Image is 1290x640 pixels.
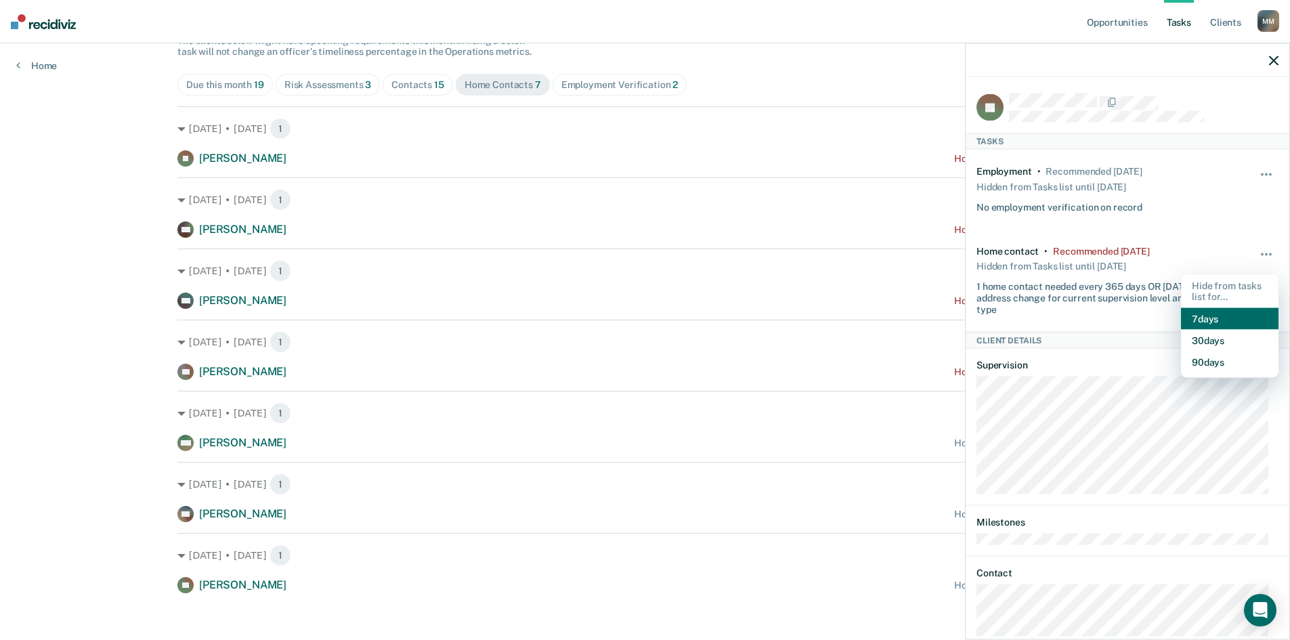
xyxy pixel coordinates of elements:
[976,568,1278,579] dt: Contact
[177,473,1113,495] div: [DATE] • [DATE]
[199,152,286,165] span: [PERSON_NAME]
[199,436,286,449] span: [PERSON_NAME]
[177,545,1113,566] div: [DATE] • [DATE]
[270,189,291,211] span: 1
[672,79,678,90] span: 2
[966,332,1289,348] div: Client Details
[954,438,1113,449] div: Home contact recommended [DATE]
[1257,10,1279,32] div: M M
[954,509,1113,520] div: Home contact recommended [DATE]
[177,260,1113,282] div: [DATE] • [DATE]
[177,35,532,58] span: The clients below might have upcoming requirements this month. Hiding a below task will not chang...
[976,276,1228,315] div: 1 home contact needed every 365 days OR [DATE] of an address change for current supervision level...
[954,366,1113,378] div: Home contact recommended [DATE]
[186,79,264,91] div: Due this month
[254,79,264,90] span: 19
[391,79,444,91] div: Contacts
[976,196,1142,213] div: No employment verification on record
[1244,594,1276,626] div: Open Intercom Messenger
[177,402,1113,424] div: [DATE] • [DATE]
[177,331,1113,353] div: [DATE] • [DATE]
[270,260,291,282] span: 1
[1046,166,1142,177] div: Recommended 3 months ago
[270,118,291,140] span: 1
[177,189,1113,211] div: [DATE] • [DATE]
[954,580,1113,591] div: Home contact recommended [DATE]
[199,578,286,591] span: [PERSON_NAME]
[976,177,1126,196] div: Hidden from Tasks list until [DATE]
[954,295,1113,307] div: Home contact recommended [DATE]
[976,257,1126,276] div: Hidden from Tasks list until [DATE]
[11,14,76,29] img: Recidiviz
[199,223,286,236] span: [PERSON_NAME]
[365,79,371,90] span: 3
[270,331,291,353] span: 1
[199,365,286,378] span: [PERSON_NAME]
[284,79,372,91] div: Risk Assessments
[954,153,1113,165] div: Home contact recommended [DATE]
[976,360,1278,371] dt: Supervision
[1181,274,1278,308] div: Hide from tasks list for...
[954,224,1113,236] div: Home contact recommended [DATE]
[976,245,1039,257] div: Home contact
[535,79,541,90] span: 7
[434,79,444,90] span: 15
[270,545,291,566] span: 1
[561,79,679,91] div: Employment Verification
[1181,308,1278,330] button: 7 days
[976,166,1032,177] div: Employment
[16,60,57,72] a: Home
[1181,330,1278,351] button: 30 days
[177,118,1113,140] div: [DATE] • [DATE]
[966,133,1289,149] div: Tasks
[199,507,286,520] span: [PERSON_NAME]
[270,473,291,495] span: 1
[1037,166,1041,177] div: •
[1053,245,1149,257] div: Recommended 3 months ago
[270,402,291,424] span: 1
[976,517,1278,528] dt: Milestones
[1044,245,1048,257] div: •
[465,79,541,91] div: Home Contacts
[199,294,286,307] span: [PERSON_NAME]
[1181,351,1278,373] button: 90 days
